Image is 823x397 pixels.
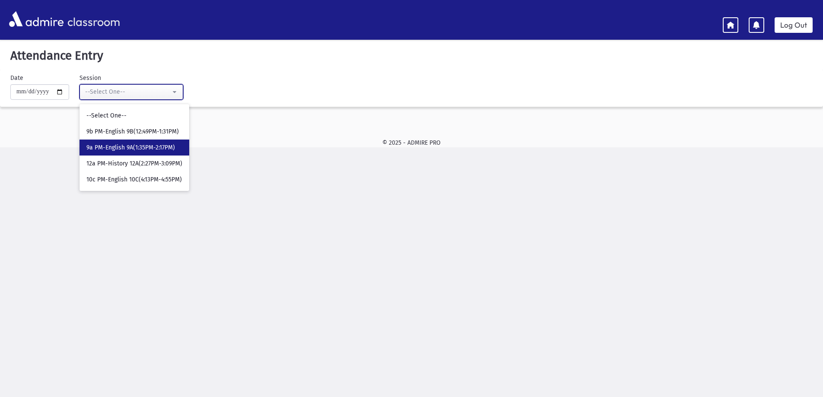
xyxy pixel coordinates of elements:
[7,9,66,29] img: AdmirePro
[86,127,179,136] span: 9b PM-English 9B(12:49PM-1:31PM)
[86,111,127,120] span: --Select One--
[86,143,175,152] span: 9a PM-English 9A(1:35PM-2:17PM)
[86,159,182,168] span: 12a PM-History 12A(2:27PM-3:09PM)
[775,17,813,33] a: Log Out
[79,73,101,83] label: Session
[86,175,182,184] span: 10c PM-English 10C(4:13PM-4:55PM)
[85,87,171,96] div: --Select One--
[79,84,183,100] button: --Select One--
[7,48,816,63] h5: Attendance Entry
[14,138,809,147] div: © 2025 - ADMIRE PRO
[66,8,120,31] span: classroom
[10,73,23,83] label: Date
